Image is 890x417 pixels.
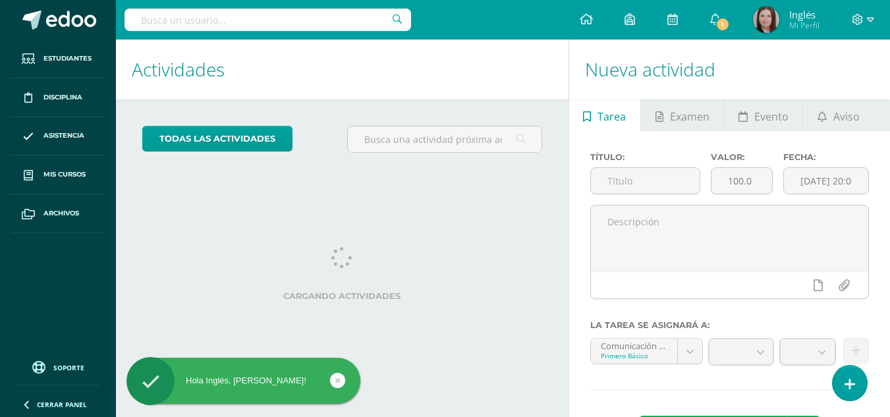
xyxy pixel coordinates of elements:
[348,126,541,152] input: Busca una actividad próxima aquí...
[591,339,703,364] a: Comunicación y Lenguaje, Idioma Extranjero Inglés 'A'Primero Básico
[43,53,92,64] span: Estudiantes
[591,168,700,194] input: Título
[125,9,411,31] input: Busca un usuario...
[585,40,874,99] h1: Nueva actividad
[789,8,820,21] span: Inglés
[43,169,86,180] span: Mis cursos
[711,168,772,194] input: Puntos máximos
[126,375,360,387] div: Hola Inglés, [PERSON_NAME]!
[11,78,105,117] a: Disciplina
[53,363,84,372] span: Soporte
[598,101,626,132] span: Tarea
[784,168,868,194] input: Fecha de entrega
[43,130,84,141] span: Asistencia
[11,194,105,233] a: Archivos
[11,155,105,194] a: Mis cursos
[789,20,820,31] span: Mi Perfil
[753,7,779,33] img: e03ec1ec303510e8e6f60bf4728ca3bf.png
[590,320,869,330] label: La tarea se asignará a:
[724,99,802,131] a: Evento
[641,99,723,131] a: Examen
[601,351,668,360] div: Primero Básico
[132,40,553,99] h1: Actividades
[11,117,105,156] a: Asistencia
[601,339,668,351] div: Comunicación y Lenguaje, Idioma Extranjero Inglés 'A'
[43,92,82,103] span: Disciplina
[142,126,292,152] a: todas las Actividades
[11,40,105,78] a: Estudiantes
[783,152,869,162] label: Fecha:
[711,152,773,162] label: Valor:
[754,101,789,132] span: Evento
[37,400,87,409] span: Cerrar panel
[670,101,709,132] span: Examen
[142,291,542,301] label: Cargando actividades
[590,152,700,162] label: Título:
[43,208,79,219] span: Archivos
[569,99,640,131] a: Tarea
[16,358,100,375] a: Soporte
[803,99,874,131] a: Aviso
[715,17,730,32] span: 1
[833,101,860,132] span: Aviso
